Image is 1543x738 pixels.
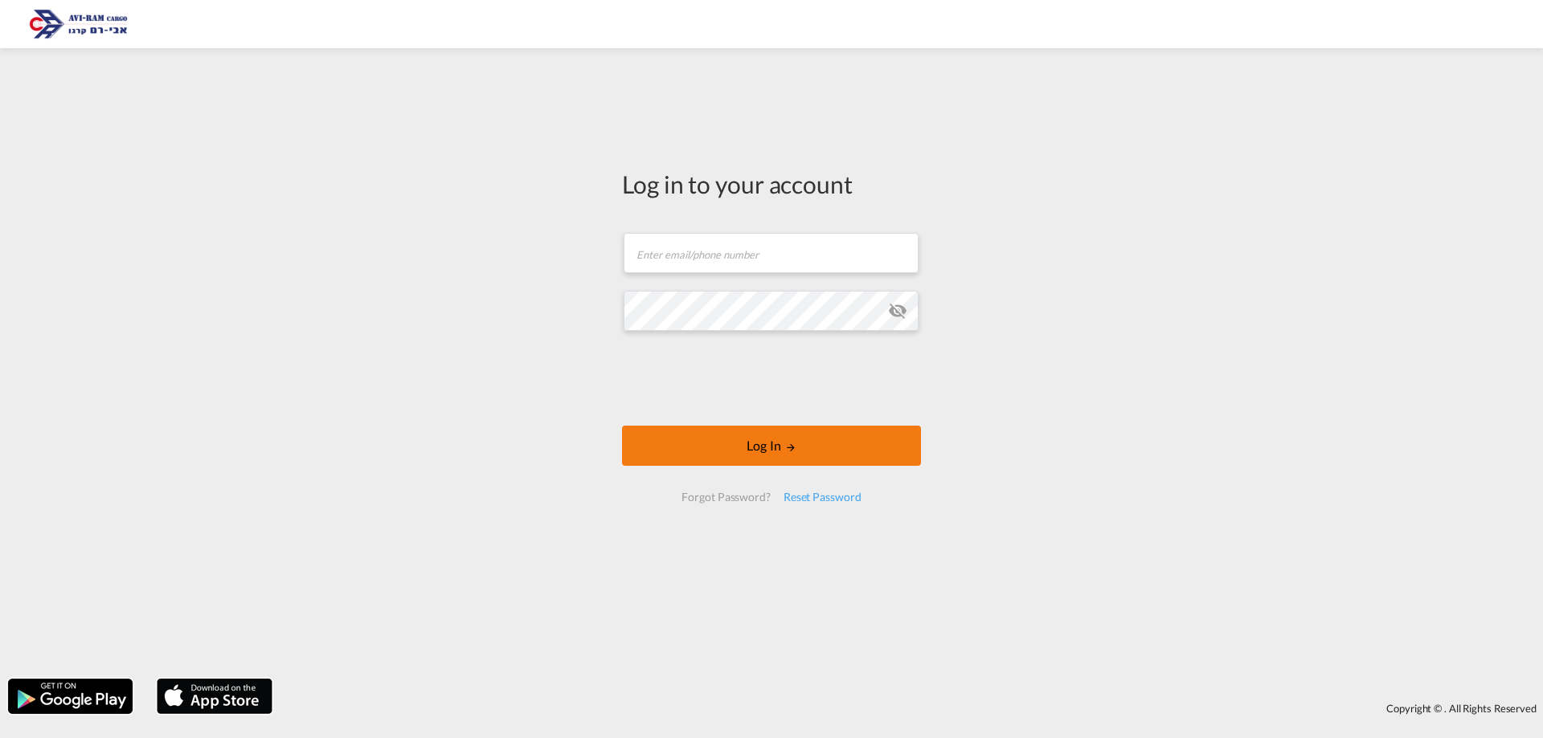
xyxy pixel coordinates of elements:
[777,483,868,512] div: Reset Password
[622,426,921,466] button: LOGIN
[24,6,133,43] img: 166978e0a5f911edb4280f3c7a976193.png
[6,677,134,716] img: google.png
[624,233,919,273] input: Enter email/phone number
[622,167,921,201] div: Log in to your account
[155,677,274,716] img: apple.png
[888,301,907,320] md-icon: icon-eye-off
[675,483,776,512] div: Forgot Password?
[280,695,1543,722] div: Copyright © . All Rights Reserved
[649,347,894,410] iframe: reCAPTCHA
